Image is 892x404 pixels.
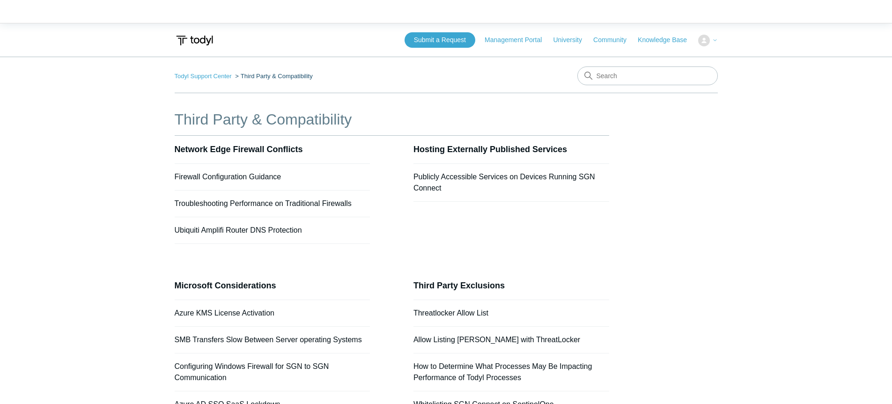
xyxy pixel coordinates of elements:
[405,32,475,48] a: Submit a Request
[413,145,567,154] a: Hosting Externally Published Services
[175,73,232,80] a: Todyl Support Center
[175,73,234,80] li: Todyl Support Center
[175,336,362,344] a: SMB Transfers Slow Between Server operating Systems
[175,173,281,181] a: Firewall Configuration Guidance
[413,281,505,290] a: Third Party Exclusions
[485,35,551,45] a: Management Portal
[413,336,580,344] a: Allow Listing [PERSON_NAME] with ThreatLocker
[175,226,302,234] a: Ubiquiti Amplifi Router DNS Protection
[413,362,592,382] a: How to Determine What Processes May Be Impacting Performance of Todyl Processes
[413,309,488,317] a: Threatlocker Allow List
[175,145,303,154] a: Network Edge Firewall Conflicts
[413,173,595,192] a: Publicly Accessible Services on Devices Running SGN Connect
[175,199,352,207] a: Troubleshooting Performance on Traditional Firewalls
[175,309,274,317] a: Azure KMS License Activation
[638,35,696,45] a: Knowledge Base
[577,66,718,85] input: Search
[233,73,312,80] li: Third Party & Compatibility
[175,32,214,49] img: Todyl Support Center Help Center home page
[175,281,276,290] a: Microsoft Considerations
[593,35,636,45] a: Community
[175,362,329,382] a: Configuring Windows Firewall for SGN to SGN Communication
[553,35,591,45] a: University
[175,108,609,131] h1: Third Party & Compatibility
